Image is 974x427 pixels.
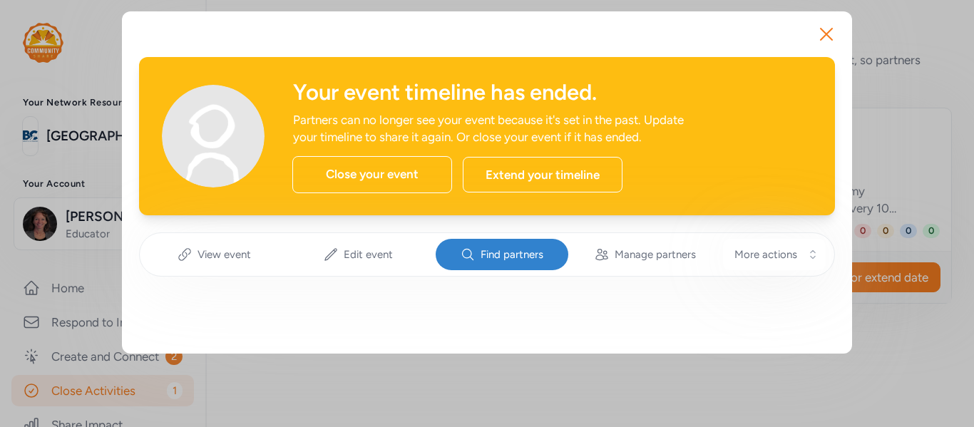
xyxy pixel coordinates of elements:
span: Edit event [344,247,393,262]
div: Partners can no longer see your event because it's set in the past. Update your timeline to share... [293,111,704,145]
button: More actions [723,239,826,270]
span: Find partners [481,247,543,262]
div: Your event timeline has ended. [293,80,812,106]
div: Close your event [292,156,452,193]
span: More actions [734,247,797,262]
span: Manage partners [615,247,696,262]
span: View event [198,247,251,262]
img: Avatar [162,85,265,187]
div: Extend your timeline [463,157,622,192]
